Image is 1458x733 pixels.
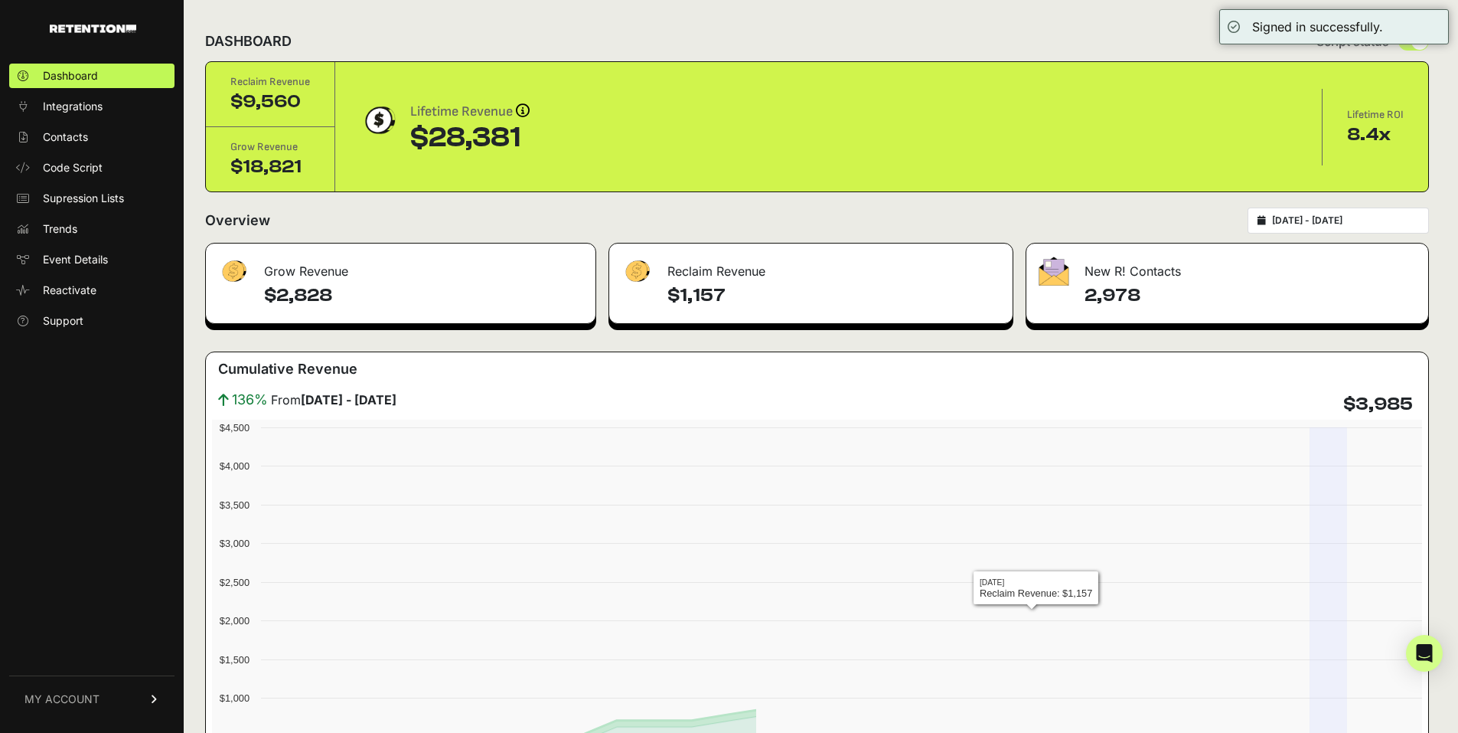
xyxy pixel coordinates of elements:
div: Open Intercom Messenger [1406,635,1443,672]
a: Dashboard [9,64,175,88]
div: Lifetime Revenue [410,101,530,123]
div: 8.4x [1347,123,1404,147]
h3: Cumulative Revenue [218,358,357,380]
span: Supression Lists [43,191,124,206]
div: $9,560 [230,90,310,114]
img: dollar-coin-05c43ed7efb7bc0c12610022525b4bbbb207c7efeef5aecc26f025e68dcafac9.png [360,101,398,139]
div: Grow Revenue [206,244,595,290]
div: Grow Revenue [230,139,310,155]
text: $2,500 [220,577,250,588]
a: Trends [9,217,175,241]
span: 136% [232,389,268,411]
h4: $3,985 [1343,392,1413,417]
h4: 2,978 [1085,283,1416,308]
img: Retention.com [50,25,136,33]
div: New R! Contacts [1026,244,1428,290]
a: Reactivate [9,278,175,303]
div: Signed in successfully. [1252,18,1383,36]
text: $3,500 [220,499,250,511]
text: $3,000 [220,538,250,549]
a: Supression Lists [9,186,175,211]
a: Code Script [9,155,175,180]
div: Lifetime ROI [1347,107,1404,123]
h2: DASHBOARD [205,31,292,52]
span: Reactivate [43,283,96,298]
span: Event Details [43,252,108,267]
span: From [271,391,396,409]
text: $4,500 [220,422,250,434]
div: Reclaim Revenue [230,74,310,90]
span: Trends [43,221,77,237]
img: fa-envelope-19ae18322b30453b285274b1b8af3d052b27d846a4fbe8435d1a52b978f639a2.png [1039,257,1069,286]
div: $18,821 [230,155,310,179]
span: Support [43,313,83,329]
span: Contacts [43,129,88,145]
img: fa-dollar-13500eef13a19c4ab2b9ed9ad552e47b0d9fc28b02b83b90ba0e00f96d6372e9.png [621,257,652,286]
a: Contacts [9,125,175,149]
span: Integrations [43,99,103,114]
a: Integrations [9,94,175,119]
div: Reclaim Revenue [609,244,1013,290]
a: Support [9,309,175,333]
a: Event Details [9,247,175,272]
text: $1,000 [220,692,250,704]
span: Code Script [43,160,103,175]
strong: [DATE] - [DATE] [301,392,396,407]
h2: Overview [205,210,270,231]
a: MY ACCOUNT [9,676,175,722]
img: fa-dollar-13500eef13a19c4ab2b9ed9ad552e47b0d9fc28b02b83b90ba0e00f96d6372e9.png [218,257,249,286]
div: $28,381 [410,123,530,153]
text: $4,000 [220,460,250,472]
h4: $2,828 [264,283,583,308]
text: $1,500 [220,654,250,666]
span: MY ACCOUNT [24,692,99,707]
text: $2,000 [220,615,250,627]
span: Dashboard [43,68,98,83]
h4: $1,157 [667,283,1000,308]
